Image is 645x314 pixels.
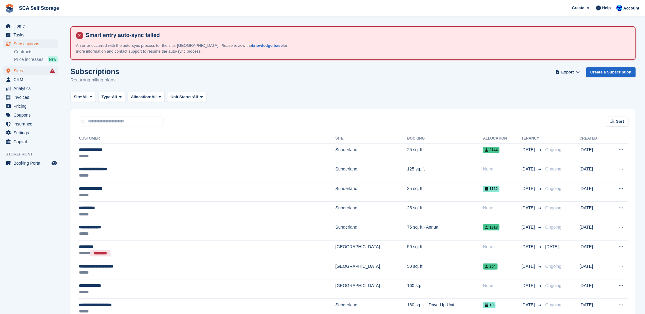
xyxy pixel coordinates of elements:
th: Customer [78,134,336,144]
span: Storefront [6,151,61,157]
a: knowledge base [252,43,283,48]
span: Help [602,5,611,11]
button: Allocation: All [128,92,165,102]
td: 50 sq. ft [407,260,483,279]
td: [DATE] [580,144,608,163]
span: Sort [616,118,624,125]
h1: Subscriptions [70,67,119,76]
td: 160 sq. ft [407,279,483,299]
span: Site: [74,94,82,100]
span: Ongoing [546,147,562,152]
td: [DATE] [580,163,608,182]
span: Ongoing [546,302,562,307]
td: Sunderland [336,163,407,182]
span: Export [561,69,574,75]
span: [DATE] [522,224,536,230]
span: Invoices [13,93,50,102]
img: Kelly Neesham [617,5,623,11]
span: 1318 [483,224,500,230]
a: menu [3,120,58,128]
span: Sites [13,66,50,75]
span: Subscriptions [13,39,50,48]
span: [DATE] [522,185,536,192]
td: [DATE] [580,241,608,260]
p: Recurring billing plans [70,77,119,84]
button: Site: All [70,92,96,102]
span: All [193,94,198,100]
span: All [82,94,88,100]
td: Sunderland [336,221,407,240]
span: Ongoing [546,225,562,230]
span: Price increases [14,57,43,62]
button: Unit Status: All [167,92,206,102]
span: 1132 [483,186,500,192]
div: None [483,166,521,172]
div: None [483,244,521,250]
a: SCA Self Storage [17,3,62,13]
th: Booking [407,134,483,144]
a: menu [3,137,58,146]
i: Smart entry sync failures have occurred [50,68,55,73]
a: Price increases NEW [14,56,58,63]
span: Booking Portal [13,159,50,167]
div: None [483,205,521,211]
p: An error occurred with the auto-sync process for the site: [GEOGRAPHIC_DATA]. Please review the f... [76,43,290,54]
td: 25 sq. ft [407,144,483,163]
a: menu [3,102,58,110]
td: Sunderland [336,182,407,201]
td: 50 sq. ft [407,241,483,260]
h4: Smart entry auto-sync failed [83,32,630,39]
span: [DATE] [522,263,536,270]
td: [DATE] [580,182,608,201]
button: Export [554,67,581,77]
a: Preview store [51,159,58,167]
a: menu [3,93,58,102]
span: Ongoing [546,166,562,171]
td: Sunderland [336,202,407,221]
th: Tenancy [522,134,543,144]
th: Allocation [483,134,521,144]
span: Account [624,5,639,11]
a: menu [3,84,58,93]
span: Type: [102,94,112,100]
span: Analytics [13,84,50,93]
span: [DATE] [522,166,536,172]
span: 18 [483,302,495,308]
td: [DATE] [580,260,608,279]
td: 125 sq. ft [407,163,483,182]
span: Allocation: [131,94,152,100]
a: menu [3,159,58,167]
span: [DATE] [522,205,536,211]
a: menu [3,111,58,119]
td: [DATE] [580,221,608,240]
img: stora-icon-8386f47178a22dfd0bd8f6a31ec36ba5ce8667c1dd55bd0f319d3a0aa187defe.svg [5,4,14,13]
span: [DATE] [522,147,536,153]
a: menu [3,22,58,30]
a: Create a Subscription [586,67,636,77]
td: [GEOGRAPHIC_DATA] [336,279,407,299]
span: All [152,94,157,100]
a: menu [3,75,58,84]
span: Coupons [13,111,50,119]
span: 204 [483,264,497,270]
span: Create [572,5,584,11]
td: [DATE] [580,202,608,221]
span: Ongoing [546,186,562,191]
span: [DATE] [546,244,559,249]
button: Type: All [98,92,125,102]
span: [DATE] [522,282,536,289]
a: menu [3,39,58,48]
a: menu [3,66,58,75]
div: NEW [48,56,58,62]
td: 25 sq. ft [407,202,483,221]
span: 2144 [483,147,500,153]
span: Pricing [13,102,50,110]
a: Contracts [14,49,58,55]
td: 35 sq. ft [407,182,483,201]
span: [DATE] [522,244,536,250]
div: None [483,282,521,289]
td: 75 sq. ft - Annual [407,221,483,240]
span: Home [13,22,50,30]
th: Created [580,134,608,144]
td: [GEOGRAPHIC_DATA] [336,241,407,260]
